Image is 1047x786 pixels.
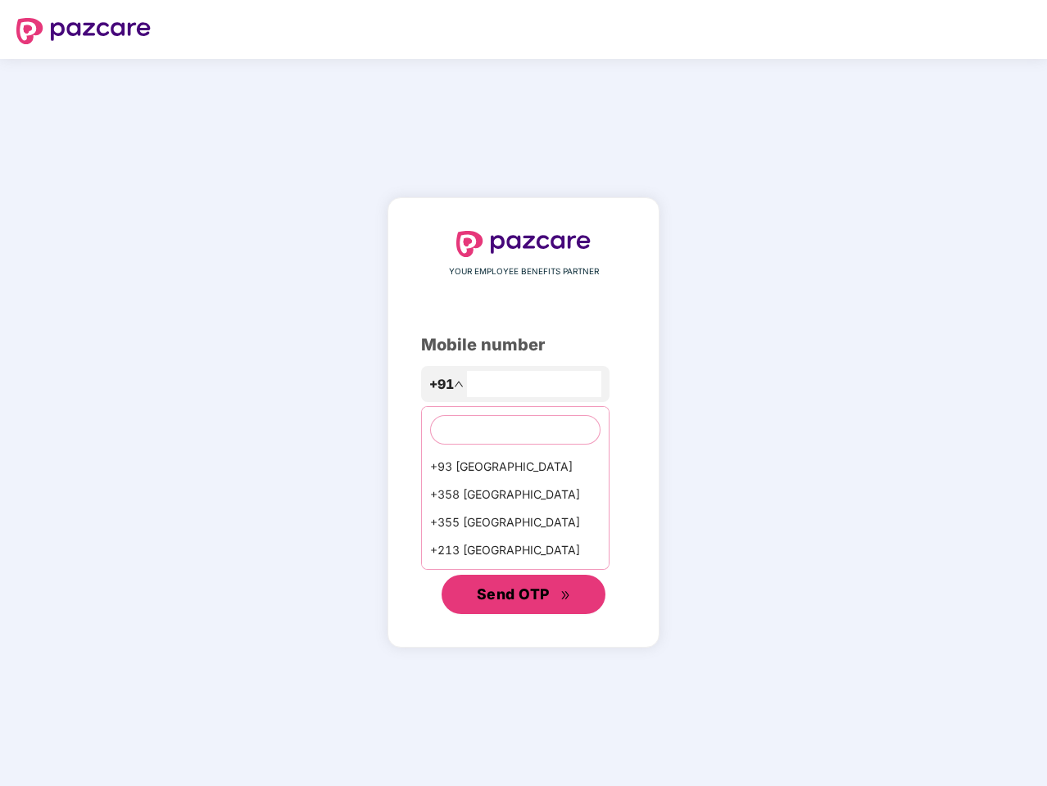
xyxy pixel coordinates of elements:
div: +358 [GEOGRAPHIC_DATA] [422,481,609,508]
div: Mobile number [421,332,626,358]
div: +355 [GEOGRAPHIC_DATA] [422,508,609,536]
span: double-right [560,590,571,601]
span: Send OTP [477,585,550,603]
div: +1684 AmericanSamoa [422,564,609,592]
span: up [454,379,464,389]
button: Send OTPdouble-right [442,575,605,614]
span: +91 [429,374,454,395]
div: +93 [GEOGRAPHIC_DATA] [422,453,609,481]
div: +213 [GEOGRAPHIC_DATA] [422,536,609,564]
img: logo [456,231,591,257]
img: logo [16,18,151,44]
span: YOUR EMPLOYEE BENEFITS PARTNER [449,265,599,278]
